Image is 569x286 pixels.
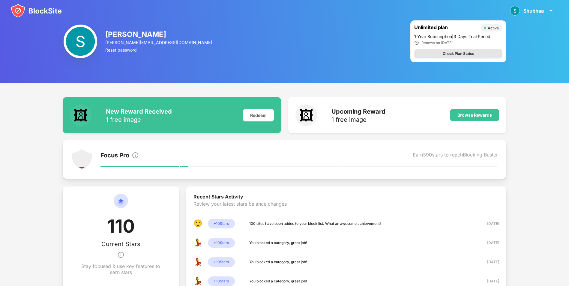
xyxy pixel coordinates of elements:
div: 💃 [193,276,203,286]
div: 💃 [193,238,203,248]
div: Check Plan Status [443,51,474,57]
div: [DATE] [478,221,499,227]
div: [DATE] [478,278,499,284]
img: circle-star.svg [114,194,128,215]
div: Earn 390 stars to reach Blocking Buster [413,152,498,160]
img: blocksite-icon.svg [11,4,62,18]
div: + 10 Stars [208,257,235,267]
div: Active [488,26,499,30]
div: Shubhaa [523,8,544,14]
div: 💃 [193,257,203,267]
img: points-level-1.svg [71,149,93,170]
div: + 10 Stars [208,219,235,228]
div: Unlimited plan [414,24,478,31]
img: ACg8ocIyCmq41wm1y2_BVGBQTx5S45QfffOjwsn7W9Zhgc0NBjhwaQ=s96-c [64,25,97,58]
div: Browse Rewards [457,113,492,118]
div: 1 free image [106,117,172,123]
div: You blocked a category, great job! [249,278,307,284]
div: Reset password [105,47,213,52]
div: Focus Pro [100,152,129,160]
div: Current Stars [101,240,140,248]
div: Stay focused & use key features to earn stars [77,263,165,275]
img: info.svg [117,248,124,262]
img: ACg8ocIyCmq41wm1y2_BVGBQTx5S45QfffOjwsn7W9Zhgc0NBjhwaQ=s96-c [510,6,520,16]
div: 110 [107,215,135,240]
div: 🖼 [70,104,91,126]
div: Recent Stars Activity [193,194,499,201]
div: [DATE] [478,259,499,265]
div: [PERSON_NAME][EMAIL_ADDRESS][DOMAIN_NAME] [105,40,213,45]
div: 1 Year Subscription | 3 Days Trial Period [414,34,502,39]
div: Review your latest stars balance changes [193,201,499,219]
div: + 10 Stars [208,238,235,248]
div: + 10 Stars [208,276,235,286]
div: Renews on [DATE] [421,40,453,45]
div: 100 sites have been added to your block list. What an awesome achievement! [249,221,381,227]
div: You blocked a category, great job! [249,240,307,246]
div: [PERSON_NAME] [105,30,213,39]
div: Redeem [243,109,274,121]
div: 🖼 [295,104,317,126]
img: info.svg [132,152,139,159]
div: [DATE] [478,240,499,246]
div: 1 free image [331,117,385,123]
div: Upcoming Reward [331,108,385,115]
div: You blocked a category, great job! [249,259,307,265]
div: New Reward Received [106,108,172,115]
img: clock_ic.svg [414,40,419,45]
div: 😲 [193,219,203,228]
